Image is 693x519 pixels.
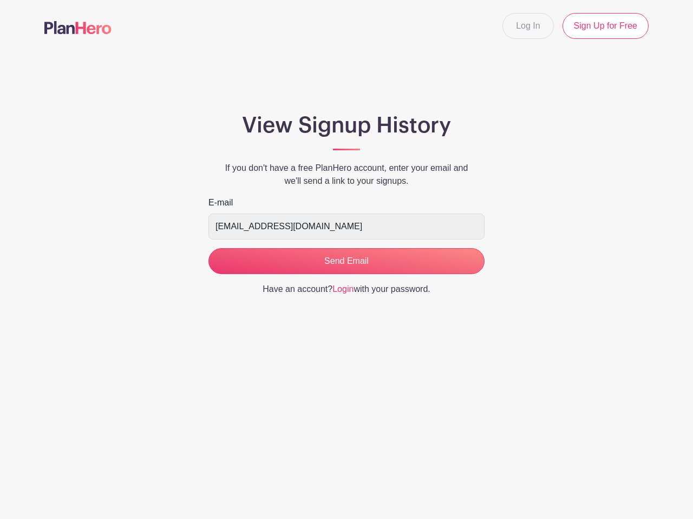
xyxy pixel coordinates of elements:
a: Sign Up for Free [563,13,649,39]
p: Have an account? with your password. [208,283,485,296]
label: E-mail [208,196,233,209]
p: If you don't have a free PlanHero account, enter your email and we'll send a link to your signups. [208,162,485,188]
input: e.g. julie@eventco.com [208,214,485,239]
a: Log In [502,13,553,39]
img: logo-507f7623f17ff9eddc593b1ce0a138ce2505c220e1c5a4e2b4648c50719b7d32.svg [44,21,112,34]
a: Login [332,284,354,294]
input: Send Email [208,248,485,274]
h1: View Signup History [208,112,485,138]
